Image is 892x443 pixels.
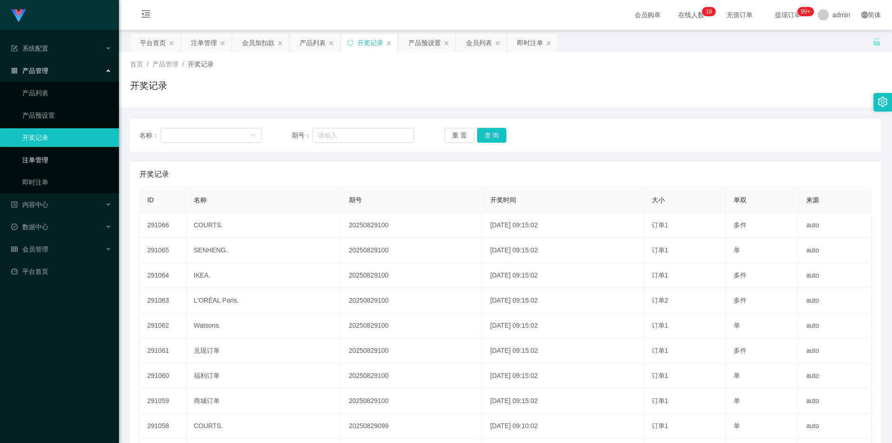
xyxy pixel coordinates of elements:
[186,364,341,389] td: 福利订单
[300,34,326,52] div: 产品列表
[11,224,18,230] i: 图标: check-circle-o
[140,263,186,288] td: 291064
[341,313,483,338] td: 20250829100
[799,313,872,338] td: auto
[186,263,341,288] td: IKEA.
[722,12,757,18] span: 充值订单
[483,364,644,389] td: [DATE] 09:15:02
[734,397,740,404] span: 单
[11,246,18,252] i: 图标: table
[147,196,154,204] span: ID
[140,338,186,364] td: 291061
[130,0,162,30] i: 图标: menu-fold
[140,213,186,238] td: 291066
[22,151,111,169] a: 注单管理
[652,221,669,229] span: 订单1
[799,213,872,238] td: auto
[11,223,48,231] span: 数据中心
[191,34,217,52] div: 注单管理
[139,131,160,140] span: 名称：
[495,40,500,46] i: 图标: close
[702,7,715,16] sup: 18
[130,60,143,68] span: 首页
[652,397,669,404] span: 订单1
[140,389,186,414] td: 291059
[799,238,872,263] td: auto
[878,97,888,107] i: 图标: setting
[186,313,341,338] td: Watsons.
[734,322,740,329] span: 单
[11,201,18,208] i: 图标: profile
[483,338,644,364] td: [DATE] 09:15:02
[341,414,483,439] td: 20250829099
[799,338,872,364] td: auto
[186,288,341,313] td: L'ORÉAL Paris.
[483,389,644,414] td: [DATE] 09:15:02
[466,34,492,52] div: 会员列表
[674,12,709,18] span: 在线人数
[652,322,669,329] span: 订单1
[312,128,414,143] input: 请输入
[139,169,169,180] span: 开奖记录
[799,263,872,288] td: auto
[477,128,507,143] button: 查 询
[140,238,186,263] td: 291065
[147,60,149,68] span: /
[706,7,709,16] p: 1
[11,9,26,22] img: logo.9652507e.png
[806,196,819,204] span: 来源
[11,45,48,52] span: 系统配置
[341,238,483,263] td: 20250829100
[483,288,644,313] td: [DATE] 09:15:02
[734,372,740,379] span: 单
[11,67,18,74] i: 图标: appstore-o
[483,263,644,288] td: [DATE] 09:15:02
[408,34,441,52] div: 产品预设置
[11,262,111,281] a: 图标: dashboard平台首页
[652,246,669,254] span: 订单1
[186,338,341,364] td: 兑现订单
[546,40,551,46] i: 图标: close
[734,246,740,254] span: 单
[734,196,747,204] span: 单双
[152,60,178,68] span: 产品管理
[140,364,186,389] td: 291060
[861,12,868,18] i: 图标: global
[328,40,334,46] i: 图标: close
[140,313,186,338] td: 291062
[194,196,207,204] span: 名称
[483,414,644,439] td: [DATE] 09:10:02
[11,201,48,208] span: 内容中心
[188,60,214,68] span: 开奖记录
[220,40,225,46] i: 图标: close
[652,372,669,379] span: 订单1
[11,245,48,253] span: 会员管理
[250,132,256,139] i: 图标: down
[130,79,167,93] h1: 开奖记录
[242,34,275,52] div: 会员加扣款
[11,45,18,52] i: 图标: form
[186,414,341,439] td: COURTS.
[292,131,312,140] span: 期号：
[186,213,341,238] td: COURTS.
[652,347,669,354] span: 订单1
[872,38,881,46] i: 图标: unlock
[182,60,184,68] span: /
[483,313,644,338] td: [DATE] 09:15:02
[734,297,747,304] span: 多件
[341,263,483,288] td: 20250829100
[140,414,186,439] td: 291058
[22,128,111,147] a: 开奖记录
[140,34,166,52] div: 平台首页
[11,67,48,74] span: 产品管理
[341,389,483,414] td: 20250829100
[799,414,872,439] td: auto
[347,40,354,46] i: 图标: sync
[770,12,806,18] span: 提现订单
[652,297,669,304] span: 订单2
[341,213,483,238] td: 20250829100
[490,196,516,204] span: 开奖时间
[652,271,669,279] span: 订单1
[734,271,747,279] span: 多件
[186,238,341,263] td: SENHENG.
